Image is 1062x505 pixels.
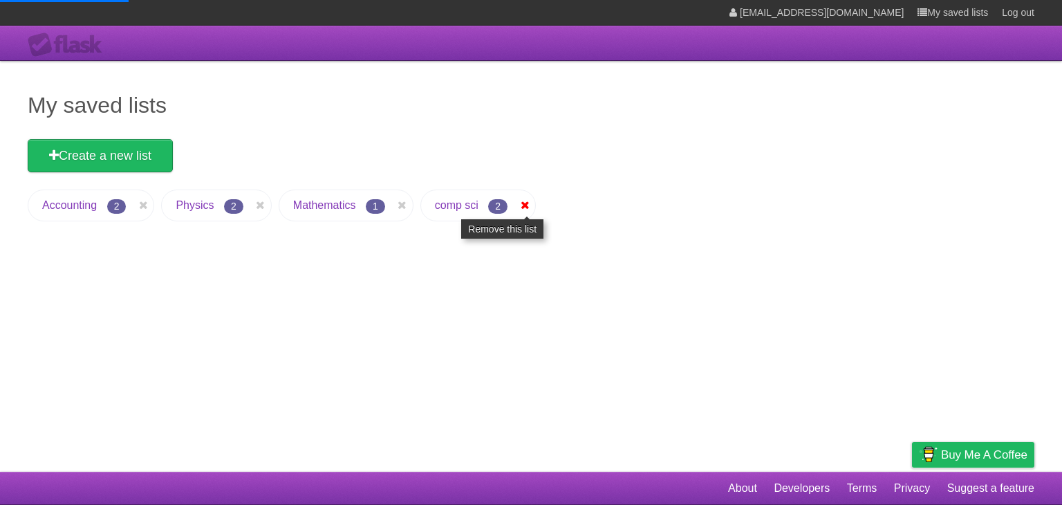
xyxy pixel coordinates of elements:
a: Create a new list [28,139,173,172]
span: 1 [366,199,385,214]
a: About [728,475,757,502]
a: Buy me a coffee [912,442,1034,468]
span: 2 [107,199,127,214]
span: 2 [488,199,507,214]
a: Suggest a feature [947,475,1034,502]
a: Accounting [42,199,97,211]
a: Developers [774,475,830,502]
a: Physics [176,199,214,211]
img: Buy me a coffee [919,443,938,466]
span: Buy me a coffee [941,443,1027,467]
a: Terms [847,475,877,502]
div: Flask [28,33,111,57]
a: Mathematics [293,199,356,211]
span: 2 [224,199,243,214]
h1: My saved lists [28,89,1034,122]
a: comp sci [435,199,478,211]
a: Privacy [894,475,930,502]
